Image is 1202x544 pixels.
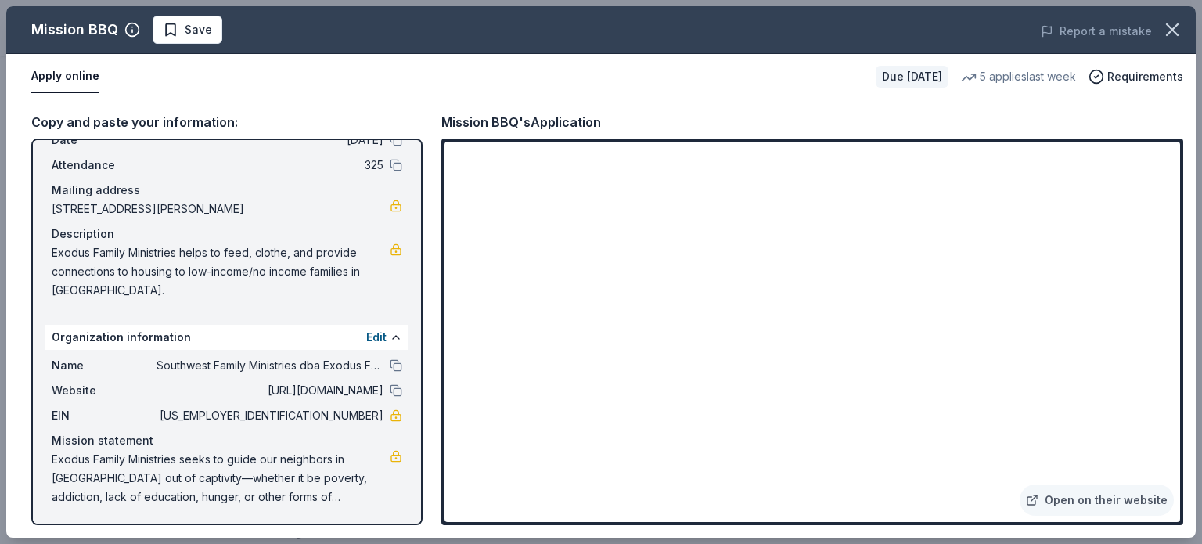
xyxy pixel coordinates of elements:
span: Name [52,356,157,375]
span: [STREET_ADDRESS][PERSON_NAME] [52,200,390,218]
span: EIN [52,406,157,425]
div: Mission BBQ [31,17,118,42]
div: 5 applies last week [961,67,1076,86]
span: [DATE] [157,131,383,150]
span: 325 [157,156,383,175]
span: Southwest Family Ministries dba Exodus Family Ministries [157,356,383,375]
button: Report a mistake [1041,22,1152,41]
div: Organization information [45,325,408,350]
span: Exodus Family Ministries helps to feed, clothe, and provide connections to housing to low-income/... [52,243,390,300]
div: Due [DATE] [876,66,948,88]
span: [URL][DOMAIN_NAME] [157,381,383,400]
div: Mission BBQ's Application [441,112,601,132]
a: Open on their website [1020,485,1174,516]
span: Requirements [1107,67,1183,86]
button: Save [153,16,222,44]
div: Description [52,225,402,243]
button: Requirements [1089,67,1183,86]
div: Mailing address [52,181,402,200]
div: Mission statement [52,431,402,450]
span: Attendance [52,156,157,175]
span: Website [52,381,157,400]
span: Exodus Family Ministries seeks to guide our neighbors in [GEOGRAPHIC_DATA] out of captivity—wheth... [52,450,390,506]
button: Edit [366,328,387,347]
div: Copy and paste your information: [31,112,423,132]
span: [US_EMPLOYER_IDENTIFICATION_NUMBER] [157,406,383,425]
span: Save [185,20,212,39]
button: Apply online [31,60,99,93]
span: Date [52,131,157,150]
